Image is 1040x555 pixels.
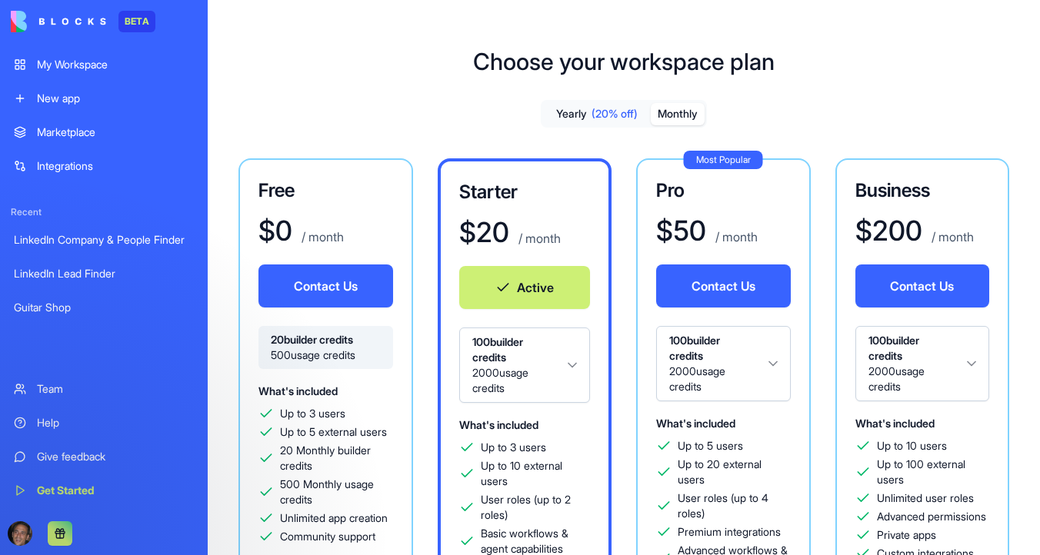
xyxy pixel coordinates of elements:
div: Help [37,415,194,430]
img: logo [11,11,106,32]
span: Up to 5 users [678,438,743,454]
a: Get Started [5,475,203,506]
span: Advanced permissions [877,509,986,524]
span: Up to 100 external users [877,457,990,487]
span: Premium integrations [678,524,781,540]
a: Guitar Shop [5,292,203,323]
h3: Business [855,178,990,203]
button: Contact Us [855,264,990,307]
a: BETA [11,11,155,32]
a: Marketplace [5,117,203,148]
span: User roles (up to 4 roles) [678,490,791,521]
div: Team [37,381,194,397]
a: LinkedIn Lead Finder [5,258,203,289]
span: (20% off) [592,106,638,121]
h1: $ 20 [459,217,509,248]
a: Team [5,374,203,404]
button: Contact Us [258,264,393,307]
a: Give feedback [5,441,203,472]
h1: $ 0 [258,215,292,246]
h1: Choose your workspace plan [473,48,775,75]
span: 20 builder credits [271,332,381,347]
span: What's included [459,418,538,431]
span: Up to 10 external users [481,458,591,489]
button: Active [459,266,591,309]
span: Unlimited user roles [877,490,974,506]
h3: Free [258,178,393,203]
span: What's included [258,384,338,397]
a: Help [5,407,203,438]
div: New app [37,91,194,106]
span: Up to 10 users [877,438,947,454]
div: BETA [118,11,155,32]
div: Give feedback [37,449,194,464]
span: Private apps [877,527,936,543]
div: LinkedIn Lead Finder [14,266,194,281]
span: What's included [656,417,735,430]
button: Contact Us [656,264,791,307]
div: LinkedIn Company & People Finder [14,232,194,248]
h1: $ 50 [656,215,706,246]
span: 500 usage credits [271,347,381,363]
div: Guitar Shop [14,300,194,315]
span: Up to 5 external users [280,424,387,440]
span: Recent [5,206,203,218]
span: Up to 3 users [280,406,345,421]
h1: $ 200 [855,215,922,246]
button: Monthly [651,103,705,125]
div: Integrations [37,158,194,174]
a: My Workspace [5,49,203,80]
button: Yearly [543,103,651,125]
iframe: Intercom notifications message [219,440,527,547]
p: / month [928,228,974,246]
a: LinkedIn Company & People Finder [5,224,203,255]
div: Most Popular [684,151,763,169]
a: Integrations [5,151,203,181]
h3: Starter [459,180,591,204]
span: User roles (up to 2 roles) [481,492,591,523]
a: New app [5,83,203,114]
div: Get Started [37,483,194,498]
p: / month [298,228,344,246]
p: / month [712,228,758,246]
span: Up to 20 external users [678,457,791,487]
img: ACg8ocKwlY-G7EnJG7p3bnYwdp_RyFFHyn9MlwQjYsG_56ZlydI1TXjL_Q=s96-c [8,521,32,546]
span: What's included [855,417,935,430]
h3: Pro [656,178,791,203]
div: My Workspace [37,57,194,72]
div: Marketplace [37,125,194,140]
p: / month [515,229,561,248]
